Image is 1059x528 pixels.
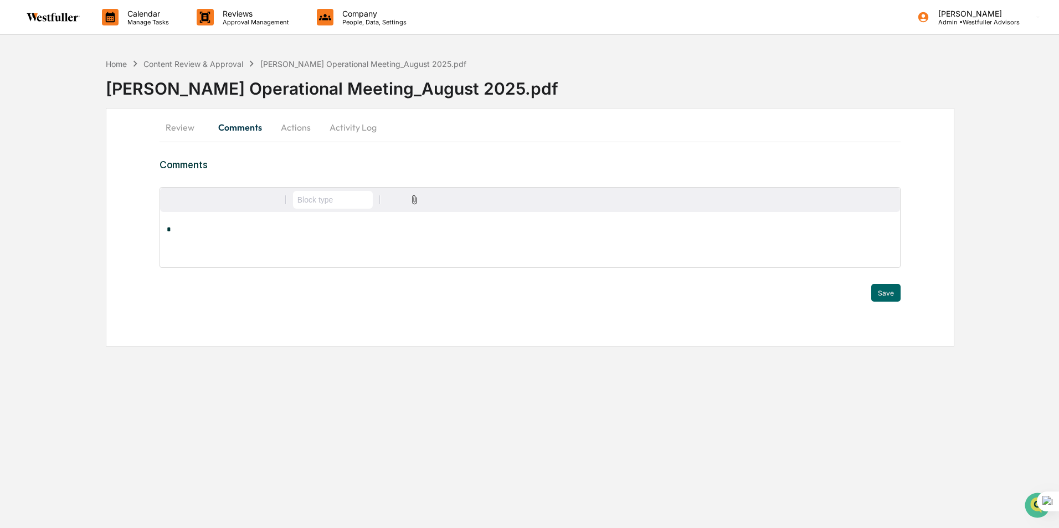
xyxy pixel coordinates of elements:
[80,141,89,149] div: 🗄️
[22,139,71,151] span: Preclearance
[201,191,219,209] button: Underline
[91,139,137,151] span: Attestations
[29,50,183,62] input: Clear
[1024,491,1053,521] iframe: Open customer support
[7,156,74,176] a: 🔎Data Lookup
[321,114,385,141] button: Activity Log
[260,59,466,69] div: [PERSON_NAME] Operational Meeting_August 2025.pdf
[38,85,182,96] div: Start new chat
[119,9,174,18] p: Calendar
[76,135,142,155] a: 🗄️Attestations
[160,114,901,141] div: secondary tabs example
[871,284,901,302] button: Save
[11,23,202,41] p: How can we help?
[143,59,243,69] div: Content Review & Approval
[11,85,31,105] img: 1746055101610-c473b297-6a78-478c-a979-82029cc54cd1
[405,193,424,208] button: Attach files
[929,9,1020,18] p: [PERSON_NAME]
[78,187,134,196] a: Powered byPylon
[214,9,295,18] p: Reviews
[22,161,70,172] span: Data Lookup
[160,159,901,170] h3: Comments
[183,191,201,209] button: Italic
[333,18,412,26] p: People, Data, Settings
[38,96,140,105] div: We're available if you need us!
[188,88,202,101] button: Start new chat
[106,59,127,69] div: Home
[7,135,76,155] a: 🖐️Preclearance
[333,9,412,18] p: Company
[106,70,1059,99] div: [PERSON_NAME] Operational Meeting_August 2025.pdf
[166,191,183,209] button: Bold
[119,18,174,26] p: Manage Tasks
[209,114,271,141] button: Comments
[11,162,20,170] div: 🔎
[11,141,20,149] div: 🖐️
[214,18,295,26] p: Approval Management
[27,13,80,22] img: logo
[110,188,134,196] span: Pylon
[929,18,1020,26] p: Admin • Westfuller Advisors
[271,114,321,141] button: Actions
[293,191,373,209] button: Block type
[160,114,209,141] button: Review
